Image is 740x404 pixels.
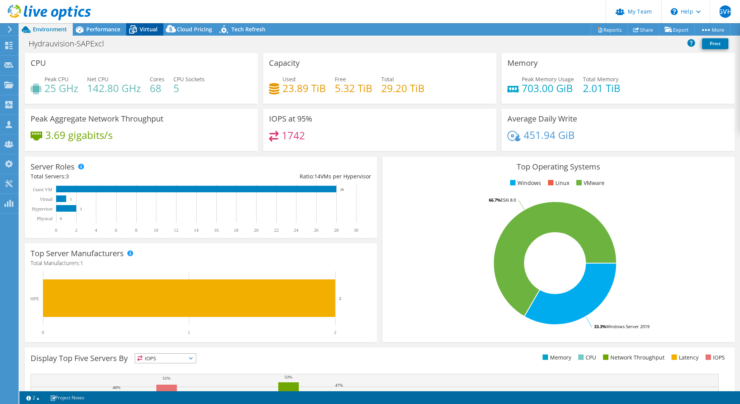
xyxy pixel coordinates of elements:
[546,179,569,187] li: Linux
[670,353,699,362] li: Latency
[163,376,170,380] text: 51%
[42,330,44,335] text: 0
[80,207,82,211] text: 2
[283,75,296,83] span: Used
[25,39,116,48] h1: Hydrauvision-SAPExcl
[583,84,620,92] h4: 2.01 TiB
[541,353,571,362] li: Memory
[522,84,574,92] h4: 703.00 GiB
[31,163,75,171] h3: Server Roles
[45,84,78,92] h4: 25 GHz
[31,115,163,123] h3: Peak Aggregate Network Throughput
[177,26,212,33] span: Cloud Pricing
[231,26,266,33] span: Tech Refresh
[507,115,577,123] h3: Average Daily Write
[55,228,57,233] text: 0
[284,375,292,379] text: 53%
[31,249,124,258] h3: Top Server Manufacturers
[354,228,358,233] text: 30
[269,59,300,67] h3: Capacity
[173,75,205,83] span: CPU Sockets
[32,206,53,212] text: Hypervisor
[60,217,62,221] text: 0
[45,393,90,402] a: Project Notes
[154,228,158,233] text: 10
[501,197,516,203] tspan: ESXi 8.0
[381,75,394,83] span: Total
[75,228,77,233] text: 2
[524,131,575,139] h4: 451.94 GiB
[40,197,53,202] text: Virtual
[201,172,371,181] div: Ratio: VMs per Hypervisor
[31,59,46,67] h3: CPU
[576,353,596,362] li: CPU
[274,228,279,233] text: 22
[135,354,196,363] span: IOPS
[694,24,730,36] a: More
[87,75,108,83] span: Net CPU
[150,75,164,83] span: Cores
[594,324,606,329] tspan: 33.3%
[334,330,336,335] text: 2
[704,353,725,362] li: IOPS
[507,59,538,67] h3: Memory
[314,173,320,180] span: 14
[31,259,371,267] h4: Total Manufacturers:
[135,228,137,233] text: 8
[174,228,178,233] text: 12
[45,75,69,83] span: Peak CPU
[70,197,72,201] text: 1
[214,228,219,233] text: 16
[508,179,541,187] li: Windows
[269,115,312,123] h3: IOPS at 95%
[95,228,97,233] text: 4
[140,26,158,33] span: Virtual
[282,131,305,140] h4: 1742
[21,393,45,402] a: 2
[150,84,164,92] h4: 68
[283,84,326,92] h4: 23.89 TiB
[194,228,199,233] text: 14
[314,228,319,233] text: 26
[86,26,120,33] span: Performance
[234,228,238,233] text: 18
[574,179,605,187] li: VMware
[719,5,731,18] span: GVH
[254,228,259,233] text: 20
[113,385,120,390] text: 46%
[80,259,83,267] span: 1
[31,172,201,181] div: Total Servers:
[671,8,678,15] svg: \n
[335,84,372,92] h4: 5.32 TiB
[522,75,574,83] span: Peak Memory Usage
[45,131,113,139] h4: 3.69 gigabits/s
[388,163,729,171] h3: Top Operating Systems
[659,24,695,36] a: Export
[335,75,346,83] span: Free
[606,324,649,329] tspan: Windows Server 2019
[339,296,341,301] text: 2
[489,197,501,203] tspan: 66.7%
[335,383,343,387] text: 47%
[294,228,298,233] text: 24
[601,353,665,362] li: Network Throughput
[340,188,344,192] text: 28
[188,330,190,335] text: 1
[173,84,205,92] h4: 5
[33,26,67,33] span: Environment
[381,84,425,92] h4: 29.20 TiB
[33,187,52,192] text: Guest VM
[115,228,117,233] text: 6
[30,296,39,301] text: HPE
[37,216,53,221] text: Physical
[87,84,141,92] h4: 142.80 GHz
[591,24,628,36] a: Reports
[66,173,69,180] span: 3
[334,228,339,233] text: 28
[627,24,659,36] a: Share
[583,75,618,83] span: Total Memory
[702,38,728,49] a: Print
